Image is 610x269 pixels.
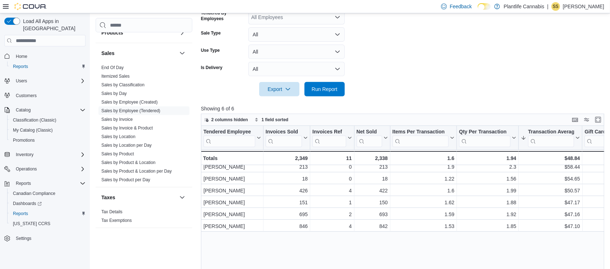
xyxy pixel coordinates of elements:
p: [PERSON_NAME] [563,2,604,11]
div: 1 [312,198,352,207]
button: Operations [13,165,40,173]
span: Itemized Sales [101,73,130,79]
span: Sales by Location per Day [101,142,152,148]
span: 2 columns hidden [211,117,248,123]
span: My Catalog (Classic) [13,127,53,133]
a: Settings [13,234,34,243]
div: Items Per Transaction [392,129,449,147]
span: Operations [16,166,37,172]
button: Transaction Average [521,129,580,147]
button: Products [101,29,176,36]
a: Sales by Employee (Tendered) [101,108,160,113]
input: Dark Mode [478,3,491,10]
h3: Products [101,29,123,36]
a: Dashboards [10,199,45,208]
span: Home [16,54,27,59]
span: Inventory [13,150,86,159]
div: $47.17 [521,198,580,207]
button: 2 columns hidden [201,115,251,124]
a: Sales by Invoice & Product [101,126,153,131]
div: 842 [356,222,387,231]
a: Sales by Product per Day [101,177,150,182]
button: All [248,62,345,76]
div: Qty Per Transaction [459,129,510,136]
button: Enter fullscreen [594,115,602,124]
span: Classification (Classic) [13,117,56,123]
span: Canadian Compliance [10,189,86,198]
button: Display options [582,115,591,124]
div: Invoices Sold [266,129,302,147]
span: Sales by Product per Day [101,177,150,183]
div: $47.16 [521,210,580,219]
h3: Sales [101,50,115,57]
div: $54.65 [521,174,580,183]
span: Canadian Compliance [13,191,55,196]
button: Inventory [1,150,88,160]
div: $58.44 [521,163,580,171]
div: Taxes [96,208,192,228]
a: Sales by Employee (Created) [101,100,158,105]
span: Reports [10,62,86,71]
span: Reports [10,209,86,218]
span: Catalog [13,106,86,114]
span: Classification (Classic) [10,116,86,124]
div: 1.6 [392,154,454,163]
span: Sales by Product & Location [101,160,156,165]
div: [PERSON_NAME] [203,186,261,195]
span: Tax Details [101,209,123,215]
button: Run Report [304,82,345,96]
a: Reports [10,209,31,218]
div: 2 [312,210,352,219]
div: Sales [96,63,192,187]
div: [PERSON_NAME] [203,198,261,207]
span: Operations [13,165,86,173]
span: Promotions [13,137,35,143]
span: Inventory [16,152,33,158]
button: Taxes [101,194,176,201]
div: Tendered Employee [203,129,255,147]
button: Customers [1,90,88,101]
span: Catalog [16,107,31,113]
span: Dashboards [10,199,86,208]
div: 2,338 [356,154,387,163]
div: 1.62 [392,198,454,207]
h3: Taxes [101,194,115,201]
div: 1.6 [392,186,454,195]
div: 213 [266,163,308,171]
div: $47.10 [521,222,580,231]
button: Users [13,77,30,85]
div: Invoices Ref [312,129,346,136]
div: 2,349 [266,154,308,163]
span: 1 field sorted [262,117,289,123]
label: Sale Type [201,30,221,36]
a: Tax Details [101,209,123,214]
p: Plantlife Cannabis [504,2,544,11]
button: 1 field sorted [252,115,292,124]
div: 18 [266,174,308,183]
a: Dashboards [7,199,88,209]
div: 1.56 [459,174,516,183]
div: Tendered Employee [203,129,255,136]
a: Itemized Sales [101,74,130,79]
button: Sales [101,50,176,57]
a: Sales by Product [101,151,134,156]
button: Reports [13,179,34,188]
div: 846 [266,222,308,231]
button: Catalog [13,106,33,114]
span: Settings [16,236,31,241]
span: Customers [13,91,86,100]
div: Net Sold [356,129,382,147]
div: 213 [356,163,387,171]
a: Sales by Invoice [101,117,133,122]
div: [PERSON_NAME] [203,210,261,219]
button: My Catalog (Classic) [7,125,88,135]
div: 4 [312,222,352,231]
div: 2.3 [459,163,516,171]
span: Dashboards [13,201,42,206]
div: 151 [266,198,308,207]
span: Export [263,82,295,96]
button: Open list of options [335,14,340,20]
a: Sales by Classification [101,82,145,87]
div: 0 [312,174,352,183]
